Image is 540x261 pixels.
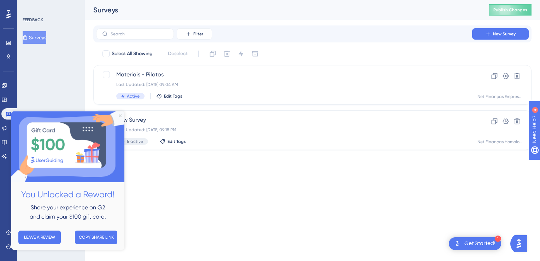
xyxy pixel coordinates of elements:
[464,240,495,248] div: Get Started!
[168,50,188,58] span: Deselect
[7,119,49,133] button: LEAVE A REVIEW
[164,93,182,99] span: Edit Tags
[495,236,501,242] div: 1
[453,239,462,248] img: launcher-image-alternative-text
[162,47,194,60] button: Deselect
[64,119,106,133] button: COPY SHARE LINK
[127,139,143,144] span: Inactive
[23,17,43,23] div: FEEDBACK
[107,3,110,6] div: Close Preview
[93,5,471,15] div: Surveys
[116,116,452,124] span: New Survey
[449,237,501,250] div: Open Get Started! checklist, remaining modules: 1
[6,76,107,90] h2: You Unlocked a Reward!
[116,70,452,79] span: Materiais - Pilotos
[112,50,153,58] span: Select All Showing
[18,102,95,109] span: and claim your $100 gift card.
[116,127,452,133] div: Last Updated: [DATE] 09:18 PM
[489,4,532,16] button: Publish Changes
[19,93,94,99] span: Share your experience on G2
[156,93,182,99] button: Edit Tags
[17,2,44,10] span: Need Help?
[193,31,203,37] span: Filter
[116,82,452,87] div: Last Updated: [DATE] 09:04 AM
[160,139,186,144] button: Edit Tags
[49,4,51,9] div: 4
[472,28,529,40] button: New Survey
[111,31,168,36] input: Search
[477,139,523,145] div: Net Finanças Homologação
[168,139,186,144] span: Edit Tags
[493,31,516,37] span: New Survey
[510,233,532,254] iframe: UserGuiding AI Assistant Launcher
[493,7,527,13] span: Publish Changes
[177,28,212,40] button: Filter
[477,94,523,99] div: Net Finanças Empresarial
[23,31,46,44] button: Surveys
[127,93,140,99] span: Active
